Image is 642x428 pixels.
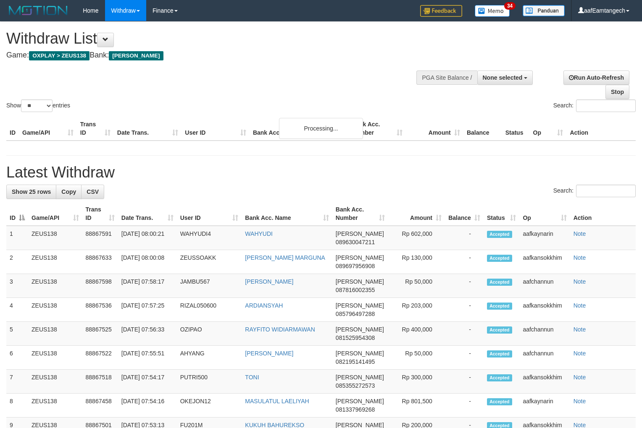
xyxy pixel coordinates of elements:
[21,99,53,112] select: Showentries
[388,202,445,226] th: Amount: activate to sort column ascending
[336,406,375,413] span: Copy 081337969268 to clipboard
[118,370,177,394] td: [DATE] 07:54:17
[406,117,463,141] th: Amount
[6,185,56,199] a: Show 25 rows
[336,230,384,237] span: [PERSON_NAME]
[523,5,565,16] img: panduan.png
[566,117,636,141] th: Action
[242,202,332,226] th: Bank Acc. Name: activate to sort column ascending
[177,370,242,394] td: PUTRI500
[574,230,586,237] a: Note
[177,394,242,418] td: OKEJON12
[574,374,586,381] a: Note
[82,226,118,250] td: 88867591
[420,5,462,17] img: Feedback.jpg
[475,5,510,17] img: Button%20Memo.svg
[6,346,28,370] td: 6
[445,202,484,226] th: Balance: activate to sort column ascending
[553,185,636,197] label: Search:
[445,298,484,322] td: -
[487,326,512,334] span: Accepted
[28,394,82,418] td: ZEUS138
[177,202,242,226] th: User ID: activate to sort column ascending
[6,164,636,181] h1: Latest Withdraw
[336,287,375,293] span: Copy 087816002355 to clipboard
[388,250,445,274] td: Rp 130,000
[118,202,177,226] th: Date Trans.: activate to sort column ascending
[177,250,242,274] td: ZEUSSOAKK
[445,394,484,418] td: -
[504,2,516,10] span: 34
[81,185,104,199] a: CSV
[6,322,28,346] td: 5
[336,374,384,381] span: [PERSON_NAME]
[12,188,51,195] span: Show 25 rows
[574,326,586,333] a: Note
[245,230,273,237] a: WAHYUDI
[487,374,512,381] span: Accepted
[28,226,82,250] td: ZEUS138
[332,202,388,226] th: Bank Acc. Number: activate to sort column ascending
[336,358,375,365] span: Copy 082195141495 to clipboard
[483,74,523,81] span: None selected
[56,185,82,199] a: Copy
[87,188,99,195] span: CSV
[82,202,118,226] th: Trans ID: activate to sort column ascending
[348,117,406,141] th: Bank Acc. Number
[336,350,384,357] span: [PERSON_NAME]
[28,202,82,226] th: Game/API: activate to sort column ascending
[6,274,28,298] td: 3
[519,370,570,394] td: aafkansokkhim
[82,274,118,298] td: 88867598
[77,117,114,141] th: Trans ID
[245,326,315,333] a: RAYFITO WIDIARMAWAN
[445,370,484,394] td: -
[245,350,293,357] a: [PERSON_NAME]
[519,298,570,322] td: aafkansokkhim
[484,202,520,226] th: Status: activate to sort column ascending
[6,394,28,418] td: 8
[445,274,484,298] td: -
[6,117,19,141] th: ID
[388,322,445,346] td: Rp 400,000
[6,30,420,47] h1: Withdraw List
[388,298,445,322] td: Rp 203,000
[29,51,89,60] span: OXPLAY > ZEUS138
[336,263,375,269] span: Copy 089697956908 to clipboard
[82,298,118,322] td: 88867536
[487,231,512,238] span: Accepted
[574,398,586,405] a: Note
[245,374,259,381] a: TONI
[445,226,484,250] td: -
[6,99,70,112] label: Show entries
[245,398,309,405] a: MASULATUL LAELIYAH
[576,99,636,112] input: Search:
[487,255,512,262] span: Accepted
[336,326,384,333] span: [PERSON_NAME]
[388,370,445,394] td: Rp 300,000
[82,346,118,370] td: 88867522
[6,51,420,60] h4: Game: Bank:
[519,250,570,274] td: aafkansokkhim
[336,382,375,389] span: Copy 085355272573 to clipboard
[109,51,163,60] span: [PERSON_NAME]
[182,117,250,141] th: User ID
[118,298,177,322] td: [DATE] 07:57:25
[177,346,242,370] td: AHYANG
[82,322,118,346] td: 88867525
[28,298,82,322] td: ZEUS138
[6,298,28,322] td: 4
[336,278,384,285] span: [PERSON_NAME]
[118,274,177,298] td: [DATE] 07:58:17
[388,226,445,250] td: Rp 602,000
[463,117,502,141] th: Balance
[388,394,445,418] td: Rp 801,500
[519,322,570,346] td: aafchannun
[6,226,28,250] td: 1
[574,350,586,357] a: Note
[445,322,484,346] td: -
[177,322,242,346] td: OZIPAO
[279,118,363,139] div: Processing...
[530,117,567,141] th: Op
[19,117,77,141] th: Game/API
